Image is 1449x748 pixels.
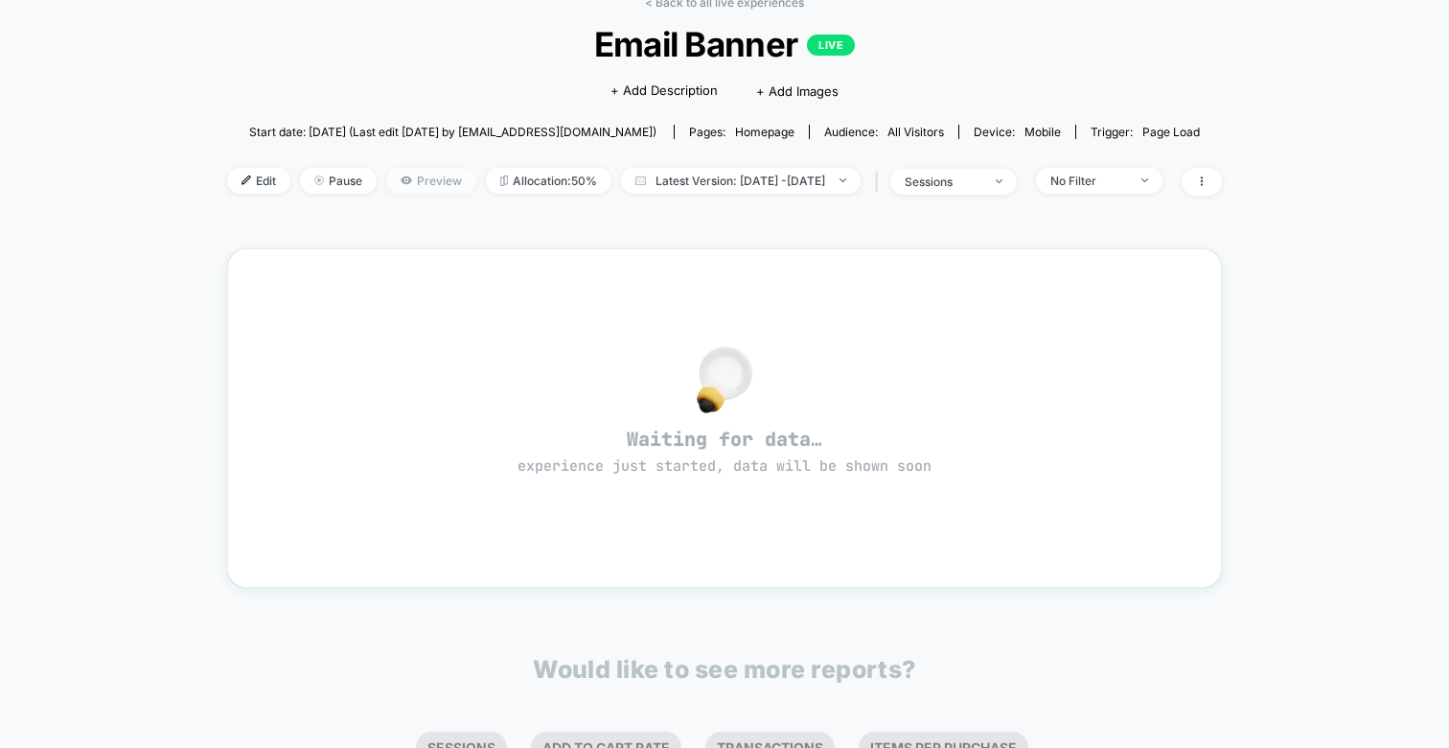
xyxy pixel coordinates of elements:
span: Pause [300,168,377,194]
span: homepage [735,125,794,139]
img: end [1141,178,1148,182]
span: Preview [386,168,476,194]
div: Audience: [824,125,944,139]
div: sessions [905,175,981,189]
img: calendar [635,175,646,185]
img: end [839,178,846,182]
p: Would like to see more reports? [533,655,916,684]
span: Allocation: 50% [486,168,611,194]
span: mobile [1024,125,1061,139]
span: All Visitors [887,125,944,139]
div: No Filter [1050,174,1127,188]
span: Page Load [1142,125,1200,139]
span: Latest Version: [DATE] - [DATE] [621,168,861,194]
span: experience just started, data will be shown soon [517,456,931,476]
span: Device: [958,125,1075,139]
img: rebalance [500,175,508,186]
span: Waiting for data… [262,427,1187,477]
div: Trigger: [1091,125,1200,139]
img: end [996,179,1002,183]
span: | [870,168,890,196]
div: Pages: [689,125,794,139]
p: LIVE [807,35,855,56]
img: end [314,175,324,185]
span: + Add Description [610,82,718,101]
span: Email Banner [277,24,1172,64]
img: no_data [697,346,752,413]
span: Start date: [DATE] (Last edit [DATE] by [EMAIL_ADDRESS][DOMAIN_NAME]) [249,125,656,139]
img: edit [241,175,251,185]
span: Edit [227,168,290,194]
span: + Add Images [756,83,839,99]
